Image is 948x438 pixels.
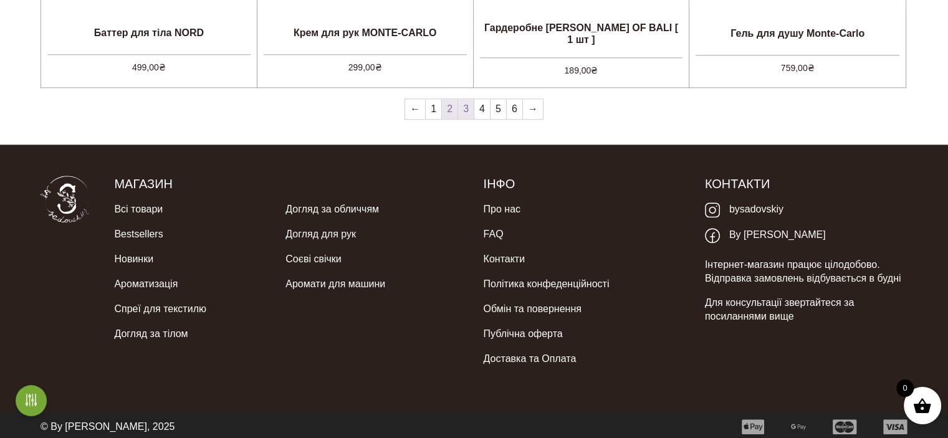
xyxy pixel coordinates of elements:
[705,296,907,324] p: Для консультації звертайтеся за посиланнями вище
[285,222,356,247] a: Догляд для рук
[114,272,178,297] a: Ароматизація
[483,176,686,192] h5: Інфо
[257,17,473,48] h2: Крем для рук MONTE-CARLO
[564,65,598,75] bdi: 189,00
[285,197,379,222] a: Догляд за обличчям
[483,222,503,247] a: FAQ
[781,63,815,73] bdi: 759,00
[114,197,163,222] a: Всі товари
[285,272,385,297] a: Аромати для машини
[114,222,163,247] a: Bestsellers
[41,420,175,434] p: © By [PERSON_NAME], 2025
[483,197,520,222] a: Про нас
[507,99,522,119] a: 6
[491,99,506,119] a: 5
[458,99,474,119] a: 3
[474,17,689,50] h2: Гардеробне [PERSON_NAME] OF BALI [ 1 шт ]
[483,272,609,297] a: Політика конфеденційності
[705,258,907,286] p: Інтернет-магазин працює цілодобово. Відправка замовлень відбувається в будні
[483,297,581,321] a: Обмін та повернення
[705,222,826,248] a: By [PERSON_NAME]
[405,99,425,119] a: ←
[689,17,906,49] h2: Гель для душу Monte-Carlo
[159,62,166,72] span: ₴
[426,99,441,119] a: 1
[375,62,382,72] span: ₴
[808,63,815,73] span: ₴
[896,379,914,397] span: 0
[114,321,188,346] a: Догляд за тілом
[132,62,166,72] bdi: 499,00
[442,99,457,119] span: 2
[114,297,206,321] a: Спреї для текстилю
[474,99,490,119] a: 4
[523,99,543,119] a: →
[41,17,257,48] h2: Баттер для тіла NORD
[705,176,907,192] h5: Контакти
[114,247,153,272] a: Новинки
[285,247,341,272] a: Соєві свічки
[591,65,598,75] span: ₴
[114,176,464,192] h5: Магазин
[483,321,562,346] a: Публічна оферта
[705,197,783,222] a: bysadovskiy
[483,247,525,272] a: Контакти
[348,62,382,72] bdi: 299,00
[483,346,576,371] a: Доставка та Оплата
